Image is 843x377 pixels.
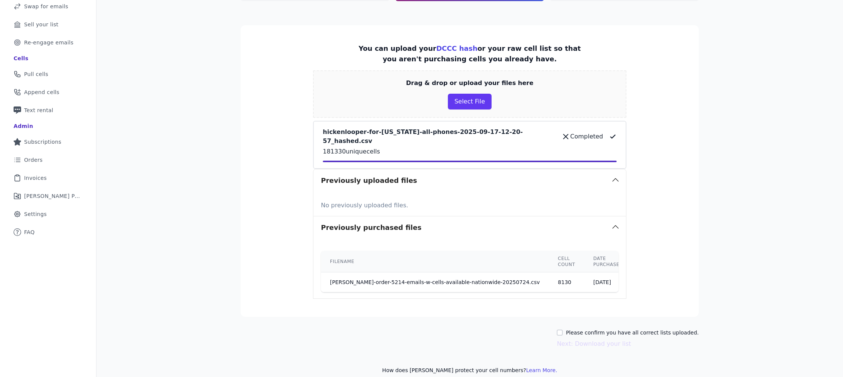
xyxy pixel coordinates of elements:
[570,132,603,141] p: Completed
[24,228,35,236] span: FAQ
[24,210,47,218] span: Settings
[321,175,417,186] h3: Previously uploaded files
[6,170,90,186] a: Invoices
[557,339,631,348] button: Next: Download your list
[24,3,68,10] span: Swap for emails
[323,128,555,146] p: hickenlooper-for-[US_STATE]-all-phones-2025-09-17-12-20-57_hashed.csv
[6,84,90,100] a: Append cells
[241,366,699,374] p: How does [PERSON_NAME] protect your cell numbers?
[24,106,53,114] span: Text rental
[321,222,421,233] h3: Previously purchased files
[24,21,58,28] span: Sell your list
[549,251,584,272] th: Cell count
[24,138,61,146] span: Subscriptions
[24,192,81,200] span: [PERSON_NAME] Performance
[313,169,626,192] button: Previously uploaded files
[6,102,90,119] a: Text rental
[24,174,47,182] span: Invoices
[6,224,90,240] a: FAQ
[6,188,90,204] a: [PERSON_NAME] Performance
[6,16,90,33] a: Sell your list
[24,70,48,78] span: Pull cells
[6,34,90,51] a: Re-engage emails
[526,366,557,374] button: Learn More.
[321,198,619,210] p: No previously uploaded files.
[6,66,90,82] a: Pull cells
[566,329,699,336] label: Please confirm you have all correct lists uploaded.
[406,79,533,88] p: Drag & drop or upload your files here
[313,216,626,239] button: Previously purchased files
[6,206,90,222] a: Settings
[584,251,632,272] th: Date purchased
[6,134,90,150] a: Subscriptions
[14,55,28,62] div: Cells
[6,152,90,168] a: Orders
[448,94,491,109] button: Select File
[352,43,587,64] p: You can upload your or your raw cell list so that you aren't purchasing cells you already have.
[24,39,73,46] span: Re-engage emails
[549,272,584,292] td: 8130
[436,44,477,52] a: DCCC hash
[323,147,617,156] p: 181330 unique cells
[321,272,549,292] td: [PERSON_NAME]-order-5214-emails-w-cells-available-nationwide-20250724.csv
[24,156,43,164] span: Orders
[584,272,632,292] td: [DATE]
[24,88,60,96] span: Append cells
[321,251,549,272] th: Filename
[14,122,33,130] div: Admin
